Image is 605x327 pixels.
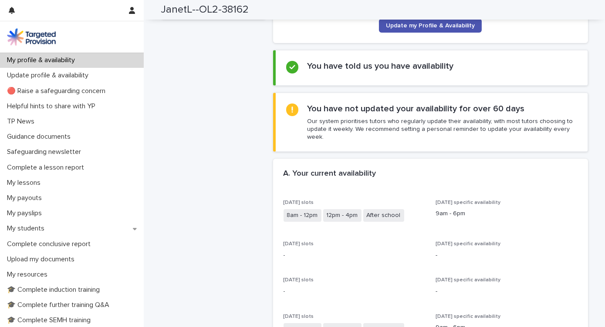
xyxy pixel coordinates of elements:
[3,102,102,110] p: Helpful hints to share with YP
[3,224,51,233] p: My students
[161,3,249,16] h2: JanetL--OL2-38162
[379,19,482,33] a: Update my Profile & Availability
[436,314,500,319] span: [DATE] specific availability
[3,163,91,172] p: Complete a lesson report
[284,287,426,296] p: -
[3,133,78,141] p: Guidance documents
[284,277,314,283] span: [DATE] slots
[363,209,404,222] span: After school
[3,316,98,324] p: 🎓 Complete SEMH training
[436,251,578,260] p: -
[436,200,500,205] span: [DATE] specific availability
[284,314,314,319] span: [DATE] slots
[284,169,376,179] h2: A. Your current availability
[3,56,82,64] p: My profile & availability
[3,117,41,126] p: TP News
[3,148,88,156] p: Safeguarding newsletter
[436,241,500,247] span: [DATE] specific availability
[307,117,577,141] p: Our system prioritises tutors who regularly update their availability, with most tutors choosing ...
[284,200,314,205] span: [DATE] slots
[284,241,314,247] span: [DATE] slots
[284,209,321,222] span: 8am - 12pm
[323,209,362,222] span: 12pm - 4pm
[3,270,54,279] p: My resources
[307,61,453,71] h2: You have told us you have availability
[3,255,81,264] p: Upload my documents
[3,301,116,309] p: 🎓 Complete further training Q&A
[284,251,426,260] p: -
[7,28,56,46] img: M5nRWzHhSzIhMunXDL62
[436,277,500,283] span: [DATE] specific availability
[436,209,578,218] p: 9am - 6pm
[3,209,49,217] p: My payslips
[386,23,475,29] span: Update my Profile & Availability
[3,87,112,95] p: 🔴 Raise a safeguarding concern
[3,240,98,248] p: Complete conclusive report
[436,287,578,296] p: -
[307,103,524,114] h2: You have not updated your availability for over 60 days
[3,194,49,202] p: My payouts
[3,286,107,294] p: 🎓 Complete induction training
[3,179,47,187] p: My lessons
[3,71,95,80] p: Update profile & availability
